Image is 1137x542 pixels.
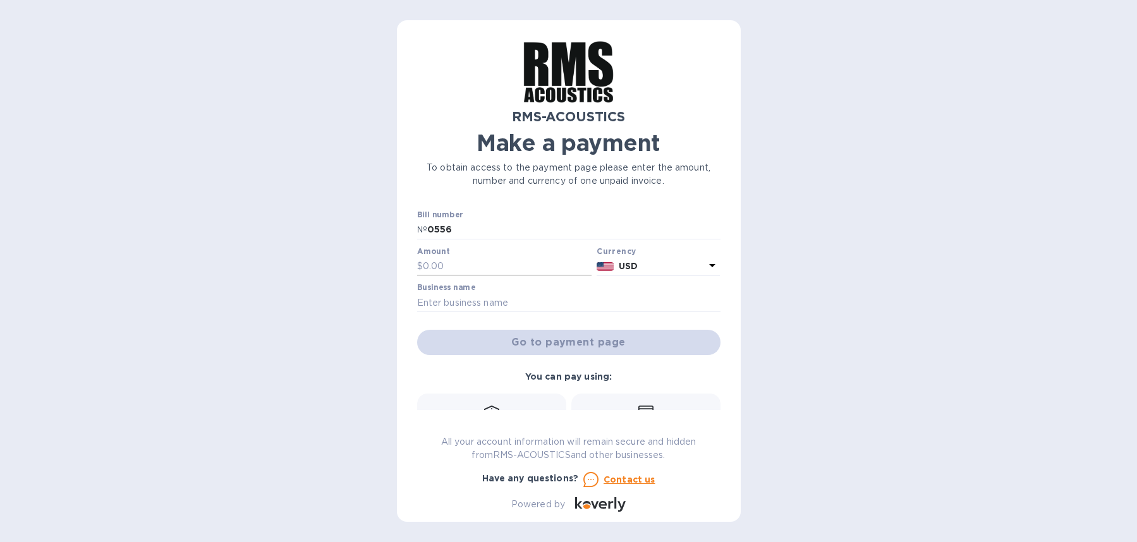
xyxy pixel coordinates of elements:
[417,284,475,292] label: Business name
[511,498,565,511] p: Powered by
[417,161,721,188] p: To obtain access to the payment page please enter the amount, number and currency of one unpaid i...
[619,261,638,271] b: USD
[423,257,592,276] input: 0.00
[597,246,636,256] b: Currency
[417,129,721,156] h1: Make a payment
[417,223,427,236] p: №
[604,474,655,485] u: Contact us
[417,248,449,255] label: Amount
[525,371,612,382] b: You can pay using:
[417,260,423,273] p: $
[597,262,614,271] img: USD
[482,473,579,483] b: Have any questions?
[417,293,721,312] input: Enter business name
[427,220,721,239] input: Enter bill number
[417,212,463,219] label: Bill number
[512,109,625,124] b: RMS-ACOUSTICS
[417,435,721,462] p: All your account information will remain secure and hidden from RMS-ACOUSTICS and other businesses.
